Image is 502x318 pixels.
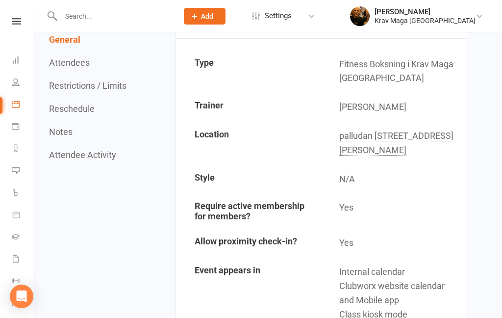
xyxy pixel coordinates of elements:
img: thumb_image1537003722.png [350,6,370,26]
button: Attendee Activity [49,150,116,160]
span: Add [201,12,213,20]
button: Reschedule [49,104,95,114]
td: Yes [322,229,465,257]
a: Payments [12,116,34,138]
td: Type [177,51,321,93]
a: Calendar [12,94,34,116]
button: Add [184,8,226,25]
td: Style [177,165,321,193]
div: Clubworx website calendar and Mobile app [339,279,458,308]
td: Location [177,122,321,164]
div: [PERSON_NAME] [375,7,476,16]
button: Attendees [49,57,90,68]
button: Notes [49,127,73,137]
div: Open Intercom Messenger [10,285,33,308]
td: Require active membership for members? [177,194,321,228]
div: Krav Maga [GEOGRAPHIC_DATA] [375,16,476,25]
td: N/A [322,165,465,193]
td: Fitness Boksning i Krav Maga [GEOGRAPHIC_DATA] [322,51,465,93]
a: Reports [12,138,34,160]
div: Internal calendar [339,265,458,279]
a: Dashboard [12,50,34,72]
button: Restrictions / Limits [49,80,126,91]
a: People [12,72,34,94]
td: [PERSON_NAME] [322,93,465,121]
a: Product Sales [12,205,34,227]
td: Trainer [177,93,321,121]
input: Search... [58,9,171,23]
button: General [49,34,80,45]
span: Settings [265,5,292,27]
td: Allow proximity check-in? [177,229,321,257]
td: Yes [322,194,465,228]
